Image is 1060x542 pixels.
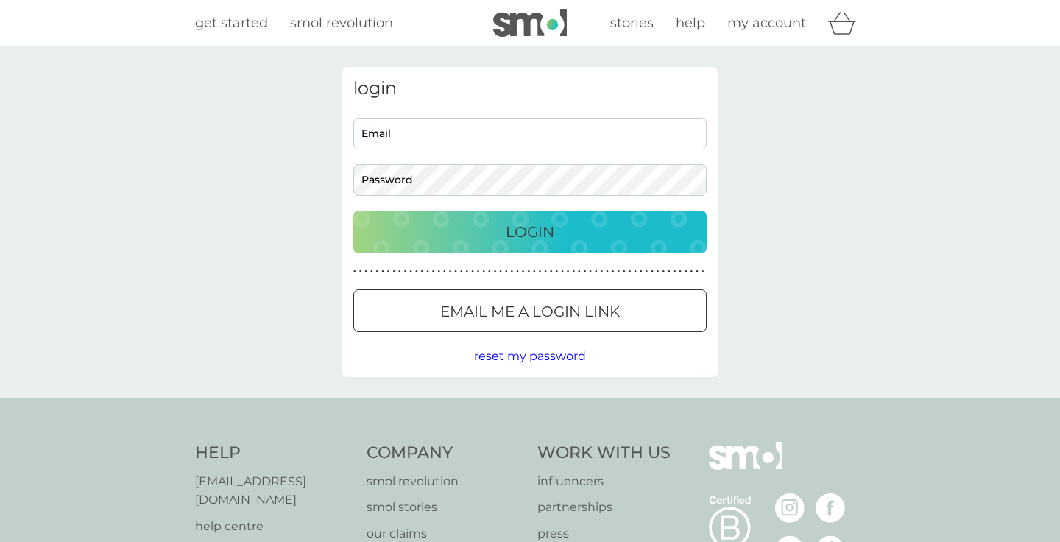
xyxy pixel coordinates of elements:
[195,13,268,34] a: get started
[601,268,604,275] p: ●
[816,493,845,523] img: visit the smol Facebook page
[617,268,620,275] p: ●
[404,268,407,275] p: ●
[505,268,508,275] p: ●
[674,268,676,275] p: ●
[679,268,682,275] p: ●
[482,268,485,275] p: ●
[195,15,268,31] span: get started
[610,13,654,34] a: stories
[474,347,586,366] button: reset my password
[353,268,356,275] p: ●
[556,268,559,275] p: ●
[567,268,570,275] p: ●
[364,268,367,275] p: ●
[195,442,352,465] h4: Help
[506,220,554,244] p: Login
[449,268,452,275] p: ●
[290,13,393,34] a: smol revolution
[381,268,384,275] p: ●
[537,498,671,517] a: partnerships
[676,13,705,34] a: help
[392,268,395,275] p: ●
[550,268,553,275] p: ●
[537,472,671,491] a: influencers
[685,268,688,275] p: ●
[488,268,491,275] p: ●
[544,268,547,275] p: ●
[709,442,782,492] img: smol
[612,268,615,275] p: ●
[443,268,446,275] p: ●
[440,300,620,323] p: Email me a login link
[533,268,536,275] p: ●
[561,268,564,275] p: ●
[668,268,671,275] p: ●
[539,268,542,275] p: ●
[522,268,525,275] p: ●
[702,268,704,275] p: ●
[353,289,707,332] button: Email me a login link
[471,268,474,275] p: ●
[367,442,523,465] h4: Company
[657,268,660,275] p: ●
[640,268,643,275] p: ●
[584,268,587,275] p: ●
[623,268,626,275] p: ●
[437,268,440,275] p: ●
[376,268,379,275] p: ●
[828,8,865,38] div: basket
[578,268,581,275] p: ●
[676,15,705,31] span: help
[494,268,497,275] p: ●
[527,268,530,275] p: ●
[387,268,390,275] p: ●
[421,268,424,275] p: ●
[195,472,352,510] a: [EMAIL_ADDRESS][DOMAIN_NAME]
[516,268,519,275] p: ●
[775,493,805,523] img: visit the smol Instagram page
[651,268,654,275] p: ●
[727,13,806,34] a: my account
[432,268,435,275] p: ●
[595,268,598,275] p: ●
[460,268,463,275] p: ●
[398,268,401,275] p: ●
[606,268,609,275] p: ●
[634,268,637,275] p: ●
[537,442,671,465] h4: Work With Us
[353,211,707,253] button: Login
[367,498,523,517] a: smol stories
[290,15,393,31] span: smol revolution
[511,268,514,275] p: ●
[499,268,502,275] p: ●
[466,268,469,275] p: ●
[367,472,523,491] a: smol revolution
[662,268,665,275] p: ●
[359,268,362,275] p: ●
[589,268,592,275] p: ●
[370,268,373,275] p: ●
[696,268,699,275] p: ●
[572,268,575,275] p: ●
[493,9,567,37] img: smol
[610,15,654,31] span: stories
[195,517,352,536] a: help centre
[409,268,412,275] p: ●
[690,268,693,275] p: ●
[646,268,649,275] p: ●
[353,78,707,99] h3: login
[474,349,586,363] span: reset my password
[629,268,632,275] p: ●
[477,268,480,275] p: ●
[426,268,429,275] p: ●
[415,268,418,275] p: ●
[454,268,457,275] p: ●
[727,15,806,31] span: my account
